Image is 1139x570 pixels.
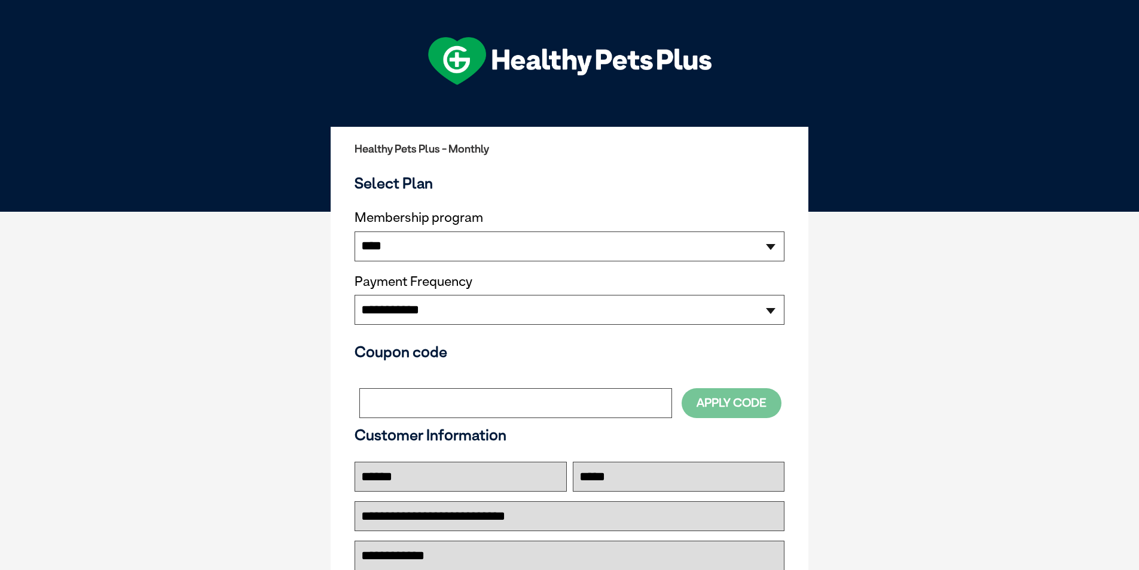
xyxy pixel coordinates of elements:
label: Payment Frequency [355,274,472,289]
img: hpp-logo-landscape-green-white.png [428,37,712,85]
h3: Select Plan [355,174,784,192]
h3: Customer Information [355,426,784,444]
label: Membership program [355,210,784,225]
h3: Coupon code [355,343,784,361]
h2: Healthy Pets Plus - Monthly [355,143,784,155]
button: Apply Code [682,388,781,417]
